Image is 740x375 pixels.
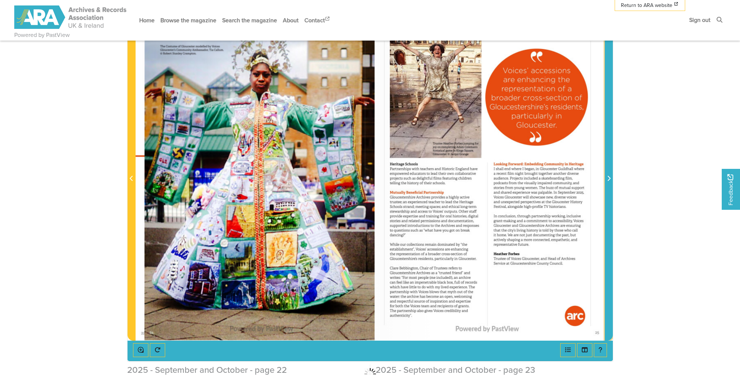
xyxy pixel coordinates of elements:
[726,174,735,205] span: Feedback
[301,11,334,30] a: Contact
[370,8,605,340] img: 2025 - September and October - page 23
[722,169,740,210] a: Would you like to provide feedback?
[14,31,70,39] a: Powered by PastView
[621,1,672,9] span: Return to ARA website
[14,5,128,29] img: ARA - ARC Magazine | Powered by PastView
[128,8,136,340] button: Previous Page
[577,343,592,357] button: Thumbnails
[686,10,713,30] a: Sign out
[14,1,128,33] a: ARA - ARC Magazine | Powered by PastView logo
[136,11,158,30] a: Home
[219,11,280,30] a: Search the magazine
[605,8,613,340] button: Next Page
[280,11,301,30] a: About
[560,343,576,357] button: Open metadata window
[150,343,165,357] button: Rotate the book
[158,11,219,30] a: Browse the magazine
[594,343,607,357] button: Help
[133,343,148,357] button: Enable or disable loupe tool (Alt+L)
